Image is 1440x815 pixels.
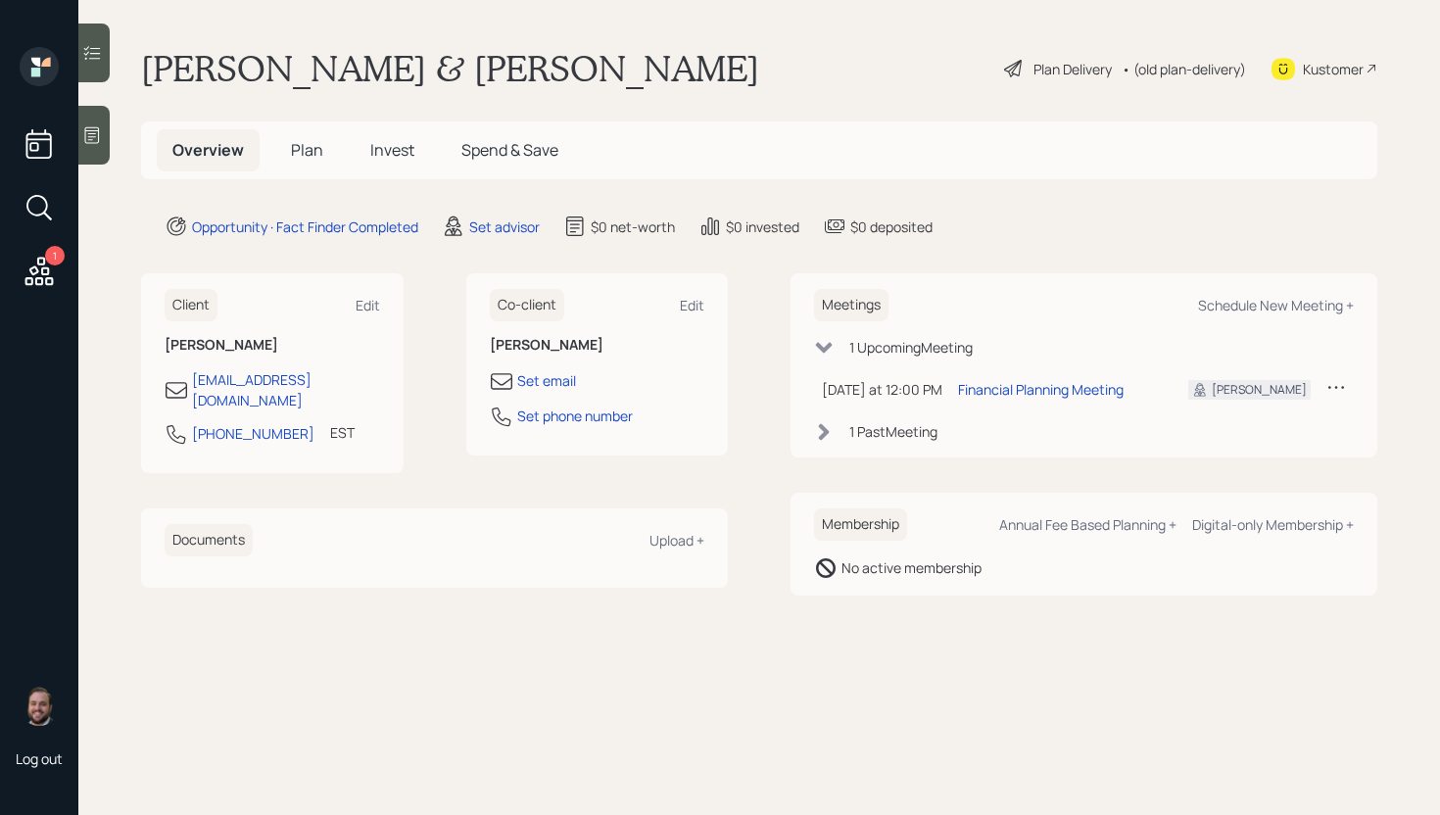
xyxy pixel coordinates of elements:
[517,370,576,391] div: Set email
[165,524,253,556] h6: Documents
[849,421,937,442] div: 1 Past Meeting
[680,296,704,314] div: Edit
[469,216,540,237] div: Set advisor
[958,379,1124,400] div: Financial Planning Meeting
[649,531,704,550] div: Upload +
[517,406,633,426] div: Set phone number
[841,557,982,578] div: No active membership
[20,687,59,726] img: james-distasi-headshot.png
[999,515,1176,534] div: Annual Fee Based Planning +
[16,749,63,768] div: Log out
[165,289,217,321] h6: Client
[850,216,933,237] div: $0 deposited
[330,422,355,443] div: EST
[45,246,65,265] div: 1
[490,289,564,321] h6: Co-client
[1033,59,1112,79] div: Plan Delivery
[291,139,323,161] span: Plan
[165,337,380,354] h6: [PERSON_NAME]
[1122,59,1246,79] div: • (old plan-delivery)
[1303,59,1364,79] div: Kustomer
[192,369,380,410] div: [EMAIL_ADDRESS][DOMAIN_NAME]
[814,289,888,321] h6: Meetings
[356,296,380,314] div: Edit
[591,216,675,237] div: $0 net-worth
[192,216,418,237] div: Opportunity · Fact Finder Completed
[1212,381,1307,399] div: [PERSON_NAME]
[814,508,907,541] h6: Membership
[141,47,759,90] h1: [PERSON_NAME] & [PERSON_NAME]
[192,423,314,444] div: [PHONE_NUMBER]
[822,379,942,400] div: [DATE] at 12:00 PM
[726,216,799,237] div: $0 invested
[370,139,414,161] span: Invest
[461,139,558,161] span: Spend & Save
[849,337,973,358] div: 1 Upcoming Meeting
[1192,515,1354,534] div: Digital-only Membership +
[172,139,244,161] span: Overview
[490,337,705,354] h6: [PERSON_NAME]
[1198,296,1354,314] div: Schedule New Meeting +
